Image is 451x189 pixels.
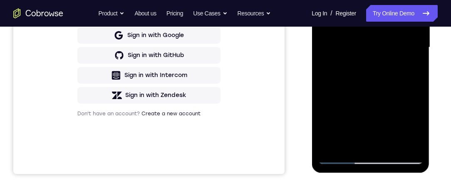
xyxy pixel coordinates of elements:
button: Product [99,5,125,22]
button: Sign in with GitHub [64,152,207,169]
a: About us [134,5,156,22]
div: Sign in with Google [114,136,171,144]
p: or [131,119,140,126]
a: Go to the home page [13,8,63,18]
button: Resources [238,5,271,22]
a: Register [336,5,356,22]
button: Use Cases [193,5,227,22]
a: Try Online Demo [366,5,438,22]
div: Sign in with Intercom [111,176,174,184]
h1: Sign in to your account [64,57,207,69]
a: Log In [312,5,327,22]
span: / [330,8,332,18]
input: Enter your email [69,80,202,88]
a: Pricing [166,5,183,22]
div: Sign in with GitHub [114,156,171,164]
button: Sign in with Intercom [64,172,207,189]
button: Sign in [64,95,207,112]
button: Sign in with Google [64,132,207,149]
